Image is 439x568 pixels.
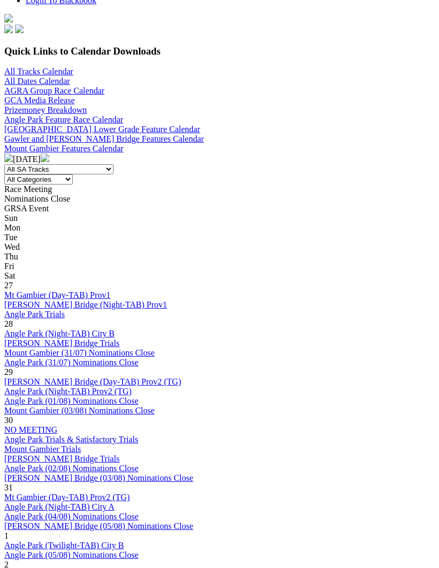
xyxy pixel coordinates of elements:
[4,512,139,521] a: Angle Park (04/08) Nominations Close
[4,454,119,463] a: [PERSON_NAME] Bridge Trials
[4,521,193,531] a: [PERSON_NAME] Bridge (05/08) Nominations Close
[4,377,181,386] a: [PERSON_NAME] Bridge (Day-TAB) Prov2 (TG)
[4,67,73,76] a: All Tracks Calendar
[4,550,139,559] a: Angle Park (05/08) Nominations Close
[4,115,123,124] a: Angle Park Feature Race Calendar
[4,319,13,328] span: 28
[4,502,115,511] a: Angle Park (Night-TAB) City A
[4,262,435,271] div: Fri
[4,204,435,213] div: GRSA Event
[4,271,435,281] div: Sat
[4,242,435,252] div: Wed
[4,339,119,348] a: [PERSON_NAME] Bridge Trials
[15,25,24,33] img: twitter.svg
[4,134,204,143] a: Gawler and [PERSON_NAME] Bridge Features Calendar
[4,153,435,164] div: [DATE]
[4,96,75,105] a: GCA Media Release
[4,14,13,22] img: logo-grsa-white.png
[4,387,132,396] a: Angle Park (Night-TAB) Prov2 (TG)
[4,396,139,405] a: Angle Park (01/08) Nominations Close
[4,153,13,162] img: chevron-left-pager-white.svg
[4,473,193,482] a: [PERSON_NAME] Bridge (03/08) Nominations Close
[4,76,70,86] a: All Dates Calendar
[4,464,139,473] a: Angle Park (02/08) Nominations Close
[4,290,110,300] a: Mt Gambier (Day-TAB) Prov1
[4,233,435,242] div: Tue
[4,358,139,367] a: Angle Park (31/07) Nominations Close
[4,444,81,454] a: Mount Gambier Trials
[41,153,49,162] img: chevron-right-pager-white.svg
[4,300,167,309] a: [PERSON_NAME] Bridge (Night-TAB) Prov1
[4,406,155,415] a: Mount Gambier (03/08) Nominations Close
[4,185,435,194] div: Race Meeting
[4,329,115,338] a: Angle Park (Night-TAB) City B
[4,105,87,114] a: Prizemoney Breakdown
[4,541,124,550] a: Angle Park (Twilight-TAB) City B
[4,416,13,425] span: 30
[4,252,435,262] div: Thu
[4,483,13,492] span: 31
[4,45,435,57] h3: Quick Links to Calendar Downloads
[4,493,130,502] a: Mt Gambier (Day-TAB) Prov2 (TG)
[4,125,200,134] a: [GEOGRAPHIC_DATA] Lower Grade Feature Calendar
[4,213,435,223] div: Sun
[4,86,104,95] a: AGRA Group Race Calendar
[4,310,65,319] a: Angle Park Trials
[4,367,13,377] span: 29
[4,281,13,290] span: 27
[4,348,155,357] a: Mount Gambier (31/07) Nominations Close
[4,144,124,153] a: Mount Gambier Features Calendar
[4,425,57,434] a: NO MEETING
[4,25,13,33] img: facebook.svg
[4,194,435,204] div: Nominations Close
[4,531,9,540] span: 1
[4,223,435,233] div: Mon
[4,435,138,444] a: Angle Park Trials & Satisfactory Trials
